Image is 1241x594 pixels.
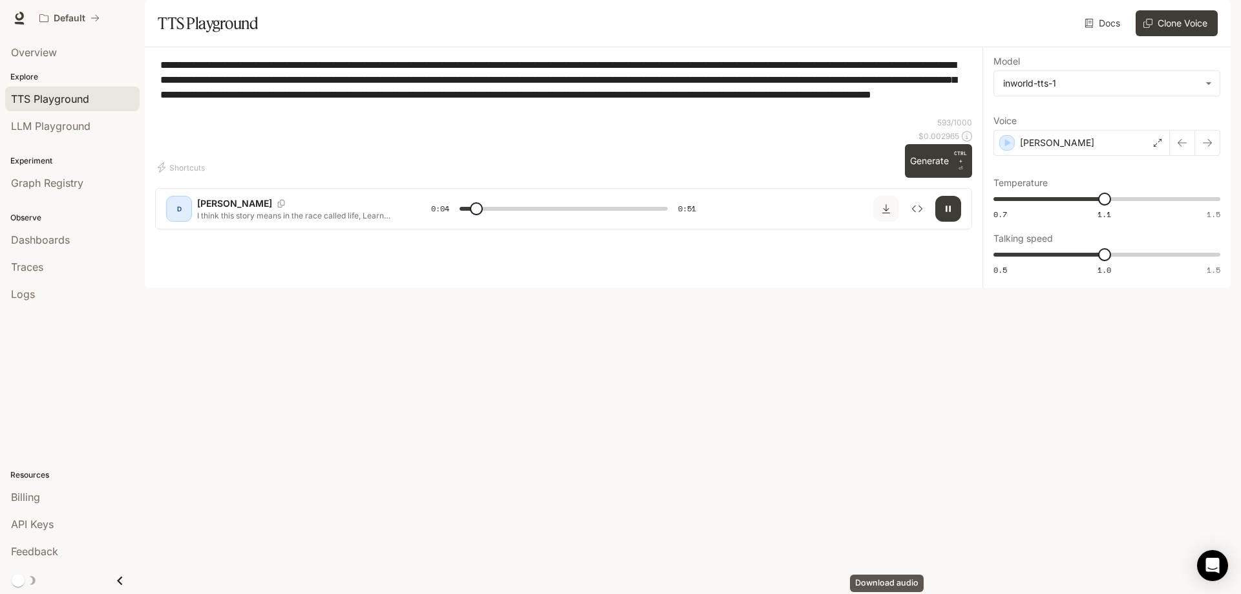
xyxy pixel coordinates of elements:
[1003,77,1199,90] div: inworld-tts-1
[272,200,290,207] button: Copy Voice ID
[155,157,210,178] button: Shortcuts
[873,196,899,222] button: Download audio
[904,196,930,222] button: Inspect
[1098,209,1111,220] span: 1.1
[1020,136,1094,149] p: [PERSON_NAME]
[918,131,959,142] p: $ 0.002965
[850,575,924,592] div: Download audio
[993,57,1020,66] p: Model
[678,202,696,215] span: 0:51
[1082,10,1125,36] a: Docs
[993,209,1007,220] span: 0.7
[197,197,272,210] p: [PERSON_NAME]
[993,116,1017,125] p: Voice
[1207,264,1220,275] span: 1.5
[993,234,1053,243] p: Talking speed
[954,149,967,173] p: ⏎
[169,198,189,219] div: D
[954,149,967,165] p: CTRL +
[197,210,400,221] p: I think this story means in the race called life, Learn who you are and not who others want you t...
[158,10,258,36] h1: TTS Playground
[34,5,105,31] button: All workspaces
[1197,550,1228,581] div: Open Intercom Messenger
[431,202,449,215] span: 0:04
[54,13,85,24] p: Default
[1207,209,1220,220] span: 1.5
[1098,264,1111,275] span: 1.0
[905,144,972,178] button: GenerateCTRL +⏎
[1136,10,1218,36] button: Clone Voice
[993,178,1048,187] p: Temperature
[937,117,972,128] p: 593 / 1000
[993,264,1007,275] span: 0.5
[994,71,1220,96] div: inworld-tts-1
